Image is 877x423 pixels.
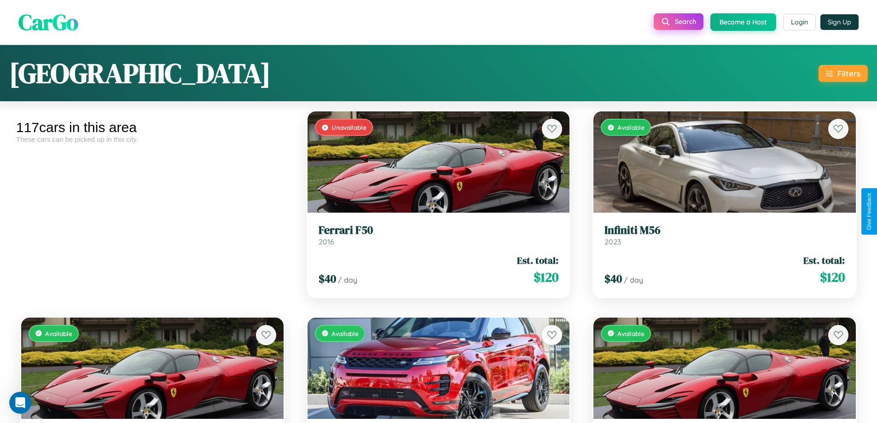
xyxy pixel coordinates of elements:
[819,65,868,82] button: Filters
[331,330,359,337] span: Available
[820,14,859,30] button: Sign Up
[534,268,558,286] span: $ 120
[338,275,357,284] span: / day
[604,271,622,286] span: $ 40
[319,224,559,246] a: Ferrari F502016
[617,330,645,337] span: Available
[319,271,336,286] span: $ 40
[319,237,334,246] span: 2016
[16,135,289,143] div: These cars can be picked up in this city.
[45,330,72,337] span: Available
[604,237,621,246] span: 2023
[331,123,366,131] span: Unavailable
[866,193,872,230] div: Give Feedback
[604,224,845,246] a: Infiniti M562023
[18,7,78,37] span: CarGo
[783,14,816,30] button: Login
[517,254,558,267] span: Est. total:
[319,224,559,237] h3: Ferrari F50
[710,13,776,31] button: Become a Host
[803,254,845,267] span: Est. total:
[9,54,271,92] h1: [GEOGRAPHIC_DATA]
[675,17,696,26] span: Search
[617,123,645,131] span: Available
[654,13,703,30] button: Search
[604,224,845,237] h3: Infiniti M56
[837,69,860,78] div: Filters
[9,392,31,414] iframe: Intercom live chat
[820,268,845,286] span: $ 120
[624,275,643,284] span: / day
[16,120,289,135] div: 117 cars in this area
